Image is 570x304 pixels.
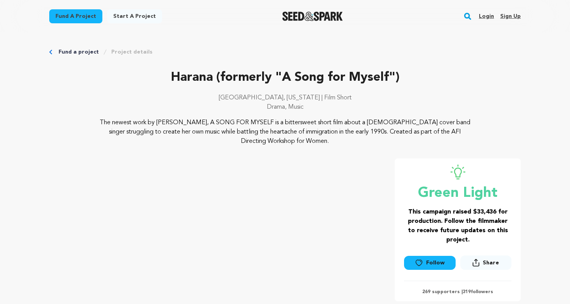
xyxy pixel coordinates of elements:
[49,68,521,87] p: Harana (formerly "A Song for Myself")
[49,93,521,102] p: [GEOGRAPHIC_DATA], [US_STATE] | Film Short
[404,256,455,270] a: Follow
[111,48,152,56] a: Project details
[479,10,494,23] a: Login
[282,12,343,21] a: Seed&Spark Homepage
[460,255,511,273] span: Share
[49,48,521,56] div: Breadcrumb
[483,259,499,267] span: Share
[460,255,511,270] button: Share
[49,9,102,23] a: Fund a project
[49,102,521,112] p: Drama, Music
[463,290,471,294] span: 319
[59,48,99,56] a: Fund a project
[282,12,343,21] img: Seed&Spark Logo Dark Mode
[500,10,521,23] a: Sign up
[404,186,511,201] p: Green Light
[404,207,511,245] h3: This campaign raised $33,436 for production. Follow the filmmaker to receive future updates on th...
[107,9,162,23] a: Start a project
[97,118,474,146] p: The newest work by [PERSON_NAME], A SONG FOR MYSELF is a bittersweet short film about a [DEMOGRAP...
[404,289,511,295] p: 269 supporters | followers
